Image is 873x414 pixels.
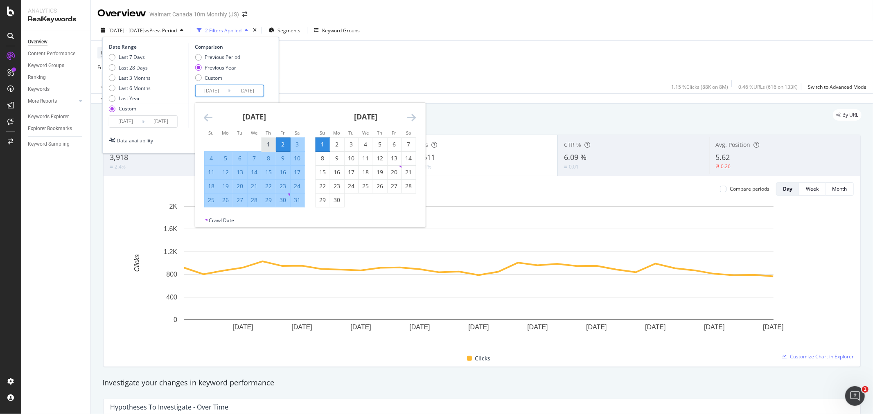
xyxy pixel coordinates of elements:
iframe: Intercom live chat [845,386,865,406]
td: Choose Monday, September 30, 2024 as your check-out date. It’s available. [330,193,344,207]
div: 8 [316,154,329,162]
td: Selected as end date. Sunday, September 1, 2024 [316,137,330,151]
div: 0.26 [721,163,731,170]
td: Choose Monday, September 16, 2024 as your check-out date. It’s available. [330,165,344,179]
div: 20 [233,182,247,190]
div: 29 [316,196,329,204]
button: Switch to Advanced Mode [805,80,866,93]
small: Th [266,130,271,136]
svg: A chart. [110,202,847,344]
small: Mo [333,130,340,136]
div: 13 [233,168,247,176]
span: Segments [277,27,300,34]
text: [DATE] [586,324,607,331]
div: Comparison [195,43,266,50]
div: 4 [204,154,218,162]
div: Last 28 Days [109,64,151,71]
div: 3 [290,140,304,148]
div: arrow-right-arrow-left [242,11,247,17]
td: Choose Saturday, September 7, 2024 as your check-out date. It’s available. [402,137,416,151]
text: 800 [166,271,177,278]
div: 17 [344,168,358,176]
div: 22 [316,182,329,190]
div: 18 [204,182,218,190]
div: 27 [387,182,401,190]
div: 10 [290,154,304,162]
span: 3,918 [110,152,128,162]
text: 1.2K [164,248,177,255]
td: Selected. Tuesday, August 13, 2024 [233,165,247,179]
img: Equal [564,166,567,168]
button: [DATE] - [DATE]vsPrev. Period [97,24,187,37]
div: Hypotheses to Investigate - Over Time [110,403,228,411]
td: Choose Friday, September 13, 2024 as your check-out date. It’s available. [387,151,402,165]
div: Last Year [119,95,140,102]
button: Segments [265,24,304,37]
td: Selected. Saturday, August 17, 2024 [290,165,305,179]
button: Month [826,182,854,196]
td: Choose Monday, September 23, 2024 as your check-out date. It’s available. [330,179,344,193]
div: 29 [262,196,275,204]
div: Last 28 Days [119,64,148,71]
small: Fr [392,130,396,136]
a: Overview [28,38,85,46]
div: Last Year [109,95,151,102]
td: Choose Thursday, September 26, 2024 as your check-out date. It’s available. [373,179,387,193]
div: 21 [247,182,261,190]
div: 7 [402,140,415,148]
div: 6 [233,154,247,162]
div: Custom [119,105,136,112]
div: 21 [402,168,415,176]
div: Keywords [28,85,50,94]
small: Su [208,130,214,136]
div: 14 [247,168,261,176]
div: 15 [316,168,329,176]
div: 26 [373,182,387,190]
text: [DATE] [527,324,548,331]
text: 1.6K [164,225,177,232]
div: Last 7 Days [119,54,145,61]
td: Selected. Thursday, August 22, 2024 [262,179,276,193]
td: Selected. Wednesday, August 14, 2024 [247,165,262,179]
text: [DATE] [704,324,724,331]
td: Choose Sunday, September 8, 2024 as your check-out date. It’s available. [316,151,330,165]
small: Tu [237,130,242,136]
small: Th [377,130,382,136]
td: Selected. Tuesday, August 27, 2024 [233,193,247,207]
td: Choose Thursday, August 1, 2024 as your check-out date. It’s available. [262,137,276,151]
span: Avg. Position [716,141,751,148]
td: Choose Monday, September 2, 2024 as your check-out date. It’s available. [330,137,344,151]
div: Last 3 Months [119,74,151,81]
td: Selected. Tuesday, August 20, 2024 [233,179,247,193]
text: [DATE] [350,324,371,331]
div: 13 [387,154,401,162]
span: Full URL [97,64,115,71]
div: Explorer Bookmarks [28,124,72,133]
td: Selected. Thursday, August 29, 2024 [262,193,276,207]
td: Selected. Friday, August 30, 2024 [276,193,290,207]
div: 12 [219,168,232,176]
button: 2 Filters Applied [194,24,251,37]
td: Choose Saturday, September 14, 2024 as your check-out date. It’s available. [402,151,416,165]
div: Move forward to switch to the next month. [407,112,416,123]
td: Choose Friday, September 6, 2024 as your check-out date. It’s available. [387,137,402,151]
div: 17 [290,168,304,176]
small: We [251,130,257,136]
text: [DATE] [409,324,430,331]
div: 22 [262,182,275,190]
text: [DATE] [468,324,489,331]
div: 9 [276,154,290,162]
div: 31 [290,196,304,204]
td: Choose Wednesday, September 25, 2024 as your check-out date. It’s available. [359,179,373,193]
td: Choose Thursday, September 5, 2024 as your check-out date. It’s available. [373,137,387,151]
td: Choose Tuesday, September 10, 2024 as your check-out date. It’s available. [344,151,359,165]
div: 15 [262,168,275,176]
div: 2 Filters Applied [205,27,241,34]
small: Fr [280,130,285,136]
text: [DATE] [291,324,312,331]
input: End Date [144,116,177,127]
div: Last 6 Months [119,85,151,92]
div: 0.01 [569,163,579,170]
button: Keyword Groups [311,24,363,37]
small: Mo [222,130,229,136]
